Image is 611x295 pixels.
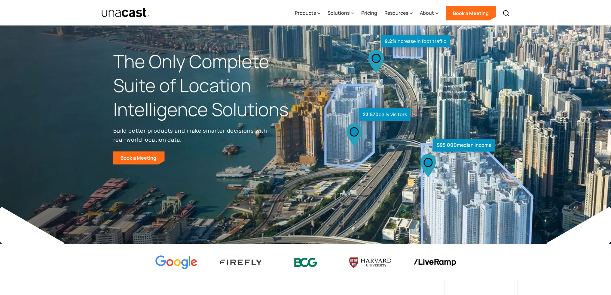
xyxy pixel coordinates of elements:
img: BCG logo [285,254,327,271]
div: Resources [384,9,408,17]
img: liveramp logo [414,259,456,266]
div: About [420,1,438,26]
div: increase in foot traffic [381,35,450,48]
div: About [420,9,434,17]
a: Book a Meeting [113,151,165,164]
img: Unacast text logo [101,8,150,18]
strong: $95,000 [437,142,457,148]
a: home [101,8,150,18]
div: Resources [384,1,413,26]
div: Products [295,1,320,26]
img: Google logo Color [155,255,197,269]
img: Firefly Advertising logo [220,260,262,265]
div: Solutions [328,1,354,26]
strong: 9.2% [385,38,396,44]
div: daily visitors [359,108,411,121]
p: Build better products and make smarter decisions with real-world location data. [113,126,270,144]
div: median income [433,139,495,152]
div: Solutions [328,9,350,17]
a: Pricing [361,1,377,26]
strong: 23,570 [363,111,379,118]
a: Book a Meeting [446,6,496,20]
div: Products [295,9,316,17]
img: Search icon [503,10,510,17]
img: Harvard U logo [349,255,391,270]
h1: The Only Complete Suite of Location Intelligence Solutions [113,50,306,121]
